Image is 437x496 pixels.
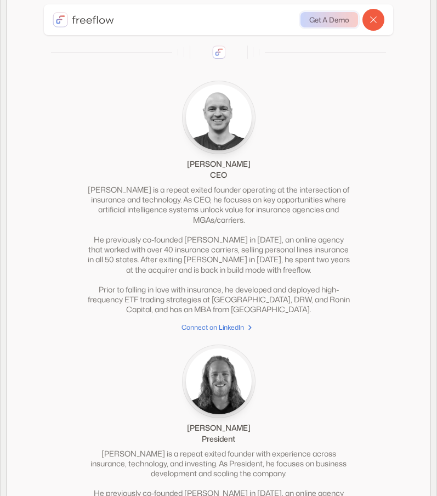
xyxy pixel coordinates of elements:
[202,433,235,444] div: President
[181,322,244,333] div: Connect on LinkedIn
[187,159,251,170] div: [PERSON_NAME]
[362,9,384,31] div: menu
[300,12,358,27] a: Get A Demo
[53,12,114,27] a: home
[86,322,351,334] a: Connect on LinkedIn
[210,170,227,181] div: CEO
[187,422,251,433] div: [PERSON_NAME]
[86,185,351,314] div: [PERSON_NAME] is a repeat exited founder operating at the intersection of insurance and technolog...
